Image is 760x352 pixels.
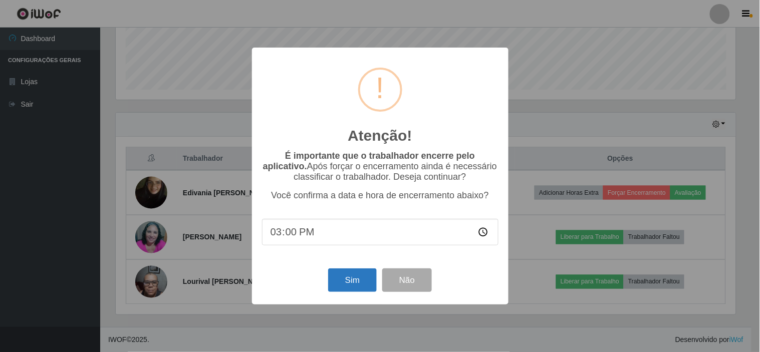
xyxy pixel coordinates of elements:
[262,190,498,201] p: Você confirma a data e hora de encerramento abaixo?
[382,268,432,292] button: Não
[262,151,498,182] p: Após forçar o encerramento ainda é necessário classificar o trabalhador. Deseja continuar?
[263,151,475,171] b: É importante que o trabalhador encerre pelo aplicativo.
[348,127,412,145] h2: Atenção!
[328,268,377,292] button: Sim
